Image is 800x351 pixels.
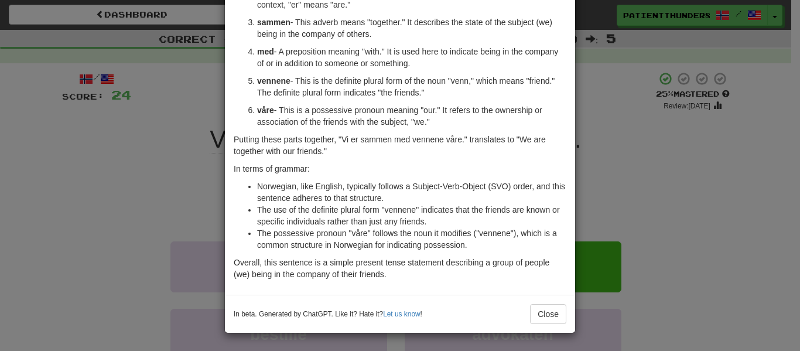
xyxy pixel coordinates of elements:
[234,309,422,319] small: In beta. Generated by ChatGPT. Like it? Hate it? !
[257,104,566,128] p: - This is a possessive pronoun meaning "our." It refers to the ownership or association of the fr...
[257,47,274,56] strong: med
[257,180,566,204] li: Norwegian, like English, typically follows a Subject-Verb-Object (SVO) order, and this sentence a...
[257,227,566,251] li: The possessive pronoun "våre" follows the noun it modifies ("vennene"), which is a common structu...
[257,76,290,86] strong: vennene
[257,18,290,27] strong: sammen
[234,163,566,175] p: In terms of grammar:
[530,304,566,324] button: Close
[234,134,566,157] p: Putting these parts together, "Vi er sammen med vennene våre." translates to "We are together wit...
[257,105,274,115] strong: våre
[257,46,566,69] p: - A preposition meaning "with." It is used here to indicate being in the company of or in additio...
[257,16,566,40] p: - This adverb means "together." It describes the state of the subject (we) being in the company o...
[234,257,566,280] p: Overall, this sentence is a simple present tense statement describing a group of people (we) bein...
[383,310,420,318] a: Let us know
[257,75,566,98] p: - This is the definite plural form of the noun "venn," which means "friend." The definite plural ...
[257,204,566,227] li: The use of the definite plural form "vennene" indicates that the friends are known or specific in...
